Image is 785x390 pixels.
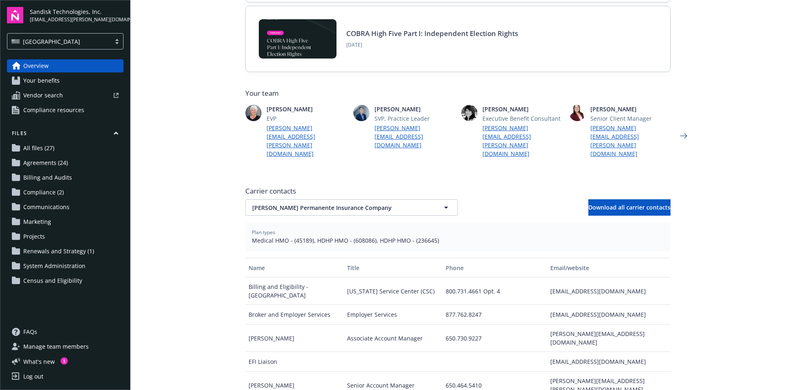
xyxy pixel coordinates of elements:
span: Your benefits [23,74,60,87]
a: Projects [7,230,123,243]
span: EVP [267,114,347,123]
span: System Administration [23,259,85,273]
a: [PERSON_NAME][EMAIL_ADDRESS][PERSON_NAME][DOMAIN_NAME] [267,124,347,158]
div: Name [249,264,341,272]
div: 800.731.4661 Opt. 4 [442,277,547,305]
button: Sandisk Technologies, Inc.[EMAIL_ADDRESS][PERSON_NAME][DOMAIN_NAME] [30,7,123,23]
a: [PERSON_NAME][EMAIL_ADDRESS][PERSON_NAME][DOMAIN_NAME] [590,124,671,158]
span: [GEOGRAPHIC_DATA] [23,37,80,46]
button: What's new1 [7,357,68,366]
span: Compliance resources [23,104,84,117]
span: [PERSON_NAME] Permanente Insurance Company [252,203,422,212]
span: All files (27) [23,142,54,155]
div: [EMAIL_ADDRESS][DOMAIN_NAME] [547,277,670,305]
span: Overview [23,59,49,72]
a: All files (27) [7,142,123,155]
div: [EMAIL_ADDRESS][DOMAIN_NAME] [547,305,670,325]
a: Agreements (24) [7,156,123,169]
span: [EMAIL_ADDRESS][PERSON_NAME][DOMAIN_NAME] [30,16,123,23]
span: Your team [245,88,671,98]
a: Compliance (2) [7,186,123,199]
div: [PERSON_NAME][EMAIL_ADDRESS][DOMAIN_NAME] [547,325,670,352]
span: [PERSON_NAME] [482,105,563,113]
div: Phone [446,264,544,272]
span: [PERSON_NAME] [590,105,671,113]
div: EFI Liaison [245,352,344,372]
span: Projects [23,230,45,243]
span: SVP, Practice Leader [375,114,455,123]
span: Medical HMO - (45189), HDHP HMO - (608086), HDHP HMO - (236645) [252,236,664,245]
span: Carrier contacts [245,186,671,196]
span: Download all carrier contacts [588,203,671,211]
div: Employer Services [344,305,442,325]
div: [PERSON_NAME] [245,325,344,352]
img: photo [353,105,370,121]
div: 877.762.8247 [442,305,547,325]
span: [DATE] [346,41,518,49]
div: 650.730.9227 [442,325,547,352]
span: Executive Benefit Consultant [482,114,563,123]
a: Your benefits [7,74,123,87]
div: [US_STATE] Service Center (CSC) [344,277,442,305]
div: Log out [23,370,43,383]
div: [EMAIL_ADDRESS][DOMAIN_NAME] [547,352,670,372]
span: Sandisk Technologies, Inc. [30,7,123,16]
img: photo [569,105,585,121]
div: Billing and Eligibility - [GEOGRAPHIC_DATA] [245,277,344,305]
a: Overview [7,59,123,72]
a: Marketing [7,215,123,228]
button: Title [344,258,442,277]
img: photo [461,105,478,121]
a: Manage team members [7,340,123,353]
a: Communications [7,201,123,214]
span: FAQs [23,325,37,338]
div: 1 [61,357,68,365]
button: Name [245,258,344,277]
div: Broker and Employer Services [245,305,344,325]
a: Next [677,129,690,142]
span: [PERSON_NAME] [375,105,455,113]
span: Renewals and Strategy (1) [23,245,94,258]
button: Download all carrier contacts [588,199,671,216]
a: [PERSON_NAME][EMAIL_ADDRESS][PERSON_NAME][DOMAIN_NAME] [482,124,563,158]
a: [PERSON_NAME][EMAIL_ADDRESS][DOMAIN_NAME] [375,124,455,149]
span: [PERSON_NAME] [267,105,347,113]
span: Agreements (24) [23,156,68,169]
span: Manage team members [23,340,89,353]
a: Vendor search [7,89,123,102]
a: Renewals and Strategy (1) [7,245,123,258]
span: What ' s new [23,357,55,366]
div: Email/website [550,264,667,272]
a: COBRA High Five Part I: Independent Election Rights [346,29,518,38]
span: Census and Eligibility [23,274,82,287]
a: Billing and Audits [7,171,123,184]
a: Census and Eligibility [7,274,123,287]
span: Compliance (2) [23,186,64,199]
div: Associate Account Manager [344,325,442,352]
button: Files [7,130,123,140]
button: Phone [442,258,547,277]
span: Marketing [23,215,51,228]
span: [GEOGRAPHIC_DATA] [11,37,107,46]
button: [PERSON_NAME] Permanente Insurance Company [245,199,458,216]
div: Title [347,264,439,272]
span: Senior Client Manager [590,114,671,123]
button: Email/website [547,258,670,277]
span: Vendor search [23,89,63,102]
span: Plan types [252,229,664,236]
img: photo [245,105,262,121]
a: Compliance resources [7,104,123,117]
a: System Administration [7,259,123,273]
img: navigator-logo.svg [7,7,23,23]
img: BLOG-Card Image - Compliance - COBRA High Five Pt 1 07-18-25.jpg [259,19,336,59]
span: Billing and Audits [23,171,72,184]
span: Communications [23,201,70,214]
a: FAQs [7,325,123,338]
